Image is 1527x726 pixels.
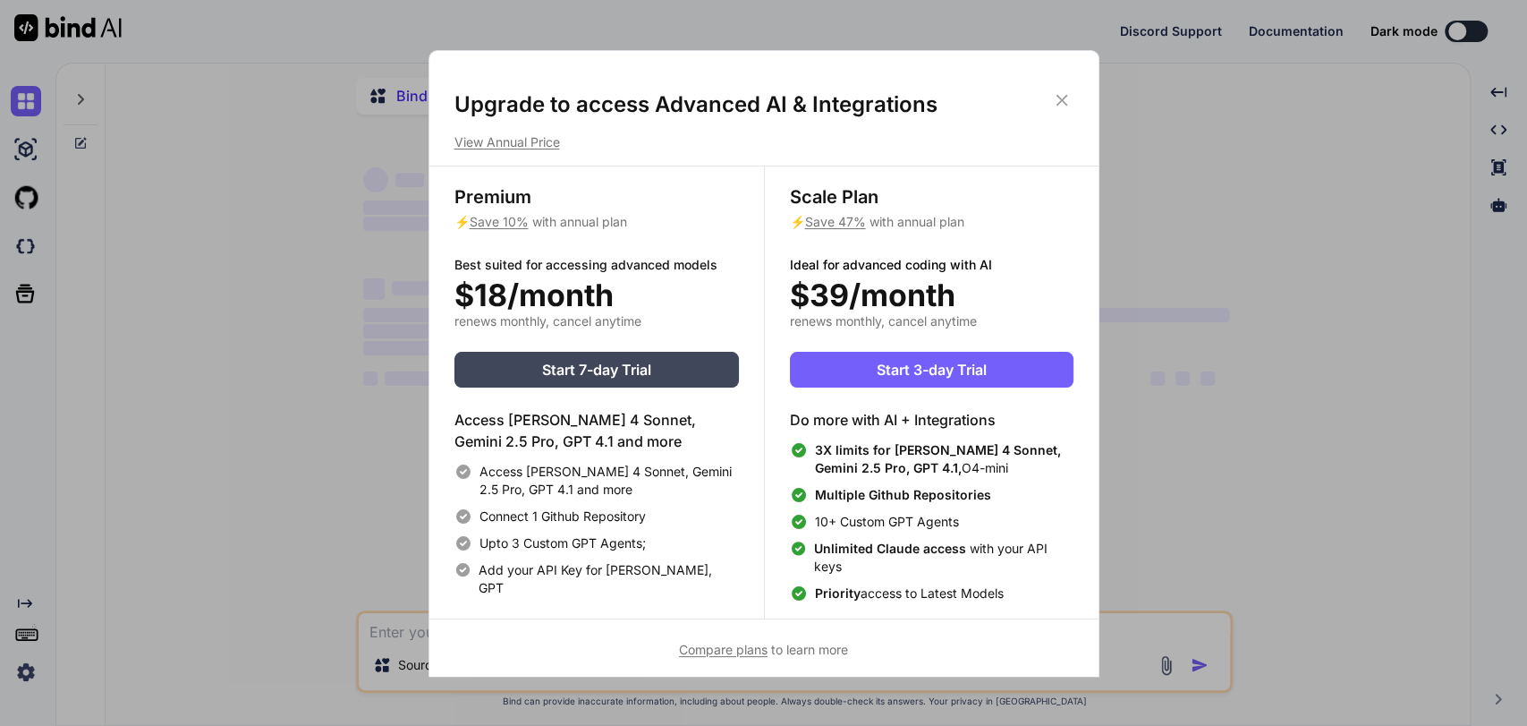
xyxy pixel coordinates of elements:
span: 10+ Custom GPT Agents [815,513,959,531]
span: Access [PERSON_NAME] 4 Sonnet, Gemini 2.5 Pro, GPT 4.1 and more [479,463,739,499]
span: Multiple Github Repositories [815,487,991,502]
p: Best suited for accessing advanced models [454,256,739,274]
h4: Do more with AI + Integrations [790,409,1073,431]
h3: Premium [454,184,739,209]
span: Connect 1 Github Repository [479,508,646,525]
span: Compare plans [679,642,768,657]
span: access to Latest Models [815,585,1004,602]
span: to learn more [679,642,848,657]
span: $18/month [454,278,614,312]
h4: Access [PERSON_NAME] 4 Sonnet, Gemini 2.5 Pro, GPT 4.1 and more [454,409,739,452]
span: with your API keys [814,540,1073,576]
h3: Scale Plan [790,184,1073,209]
span: Start 7-day Trial [542,359,651,380]
span: renews monthly, cancel anytime [454,313,641,329]
span: 3X limits for [PERSON_NAME] 4 Sonnet, Gemini 2.5 Pro, GPT 4.1, [815,442,1061,475]
p: ⚡ with annual plan [454,213,739,231]
p: Ideal for advanced coding with AI [790,256,1073,274]
button: Start 3-day Trial [790,352,1073,388]
span: Priority [815,585,861,601]
span: O4-mini [815,441,1073,477]
button: Start 7-day Trial [454,352,739,388]
span: Save 10% [470,214,529,229]
span: Start 3-day Trial [877,359,987,380]
span: Add your API Key for [PERSON_NAME], GPT [479,561,738,597]
p: View Annual Price [454,133,1073,151]
span: renews monthly, cancel anytime [790,313,977,329]
h1: Upgrade to access Advanced AI & Integrations [454,90,1073,119]
span: $39/month [790,278,955,312]
span: Unlimited Claude access [814,541,970,556]
span: Save 47% [805,214,866,229]
span: Upto 3 Custom GPT Agents; [479,534,646,552]
p: ⚡ with annual plan [790,213,1073,231]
